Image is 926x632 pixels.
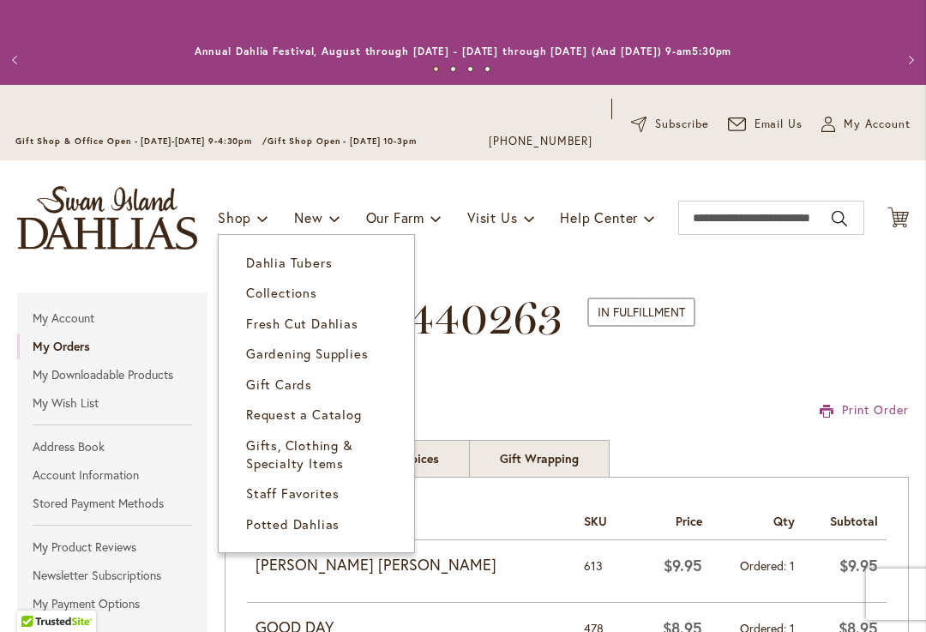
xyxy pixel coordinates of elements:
[13,571,61,619] iframe: Launch Accessibility Center
[246,345,368,362] span: Gardening Supplies
[294,208,322,226] span: New
[755,116,803,133] span: Email Us
[842,401,909,418] span: Print Order
[15,135,268,147] span: Gift Shop & Office Open - [DATE]-[DATE] 9-4:30pm /
[17,462,207,488] a: Account Information
[740,557,790,574] span: Ordered
[17,362,207,388] a: My Downloadable Products
[17,186,197,250] a: store logo
[560,208,638,226] span: Help Center
[587,298,695,327] span: In Fulfillment
[17,334,207,359] a: My Orders
[433,66,439,72] button: 1 of 4
[246,284,317,301] span: Collections
[17,491,207,516] a: Stored Payment Methods
[364,440,470,478] a: Invoices
[246,436,353,472] span: Gifts, Clothing & Specialty Items
[790,557,795,574] span: 1
[711,499,803,540] th: Qty
[366,208,424,226] span: Our Farm
[575,499,630,540] th: SKU
[467,66,473,72] button: 3 of 4
[839,555,878,575] span: $9.95
[484,66,490,72] button: 4 of 4
[17,534,207,560] a: My Product Reviews
[631,116,709,133] a: Subscribe
[195,45,732,57] a: Annual Dahlia Festival, August through [DATE] - [DATE] through [DATE] (And [DATE]) 9-am5:30pm
[246,515,340,533] span: Potted Dahlias
[575,540,630,602] td: 613
[219,370,414,400] a: Gift Cards
[728,116,803,133] a: Email Us
[450,66,456,72] button: 2 of 4
[630,499,711,540] th: Price
[246,254,332,271] span: Dahlia Tubers
[246,315,358,332] span: Fresh Cut Dahlias
[33,338,90,354] strong: My Orders
[218,208,251,226] span: Shop
[820,401,909,418] a: Print Order
[17,591,207,617] a: My Payment Options
[246,485,340,502] span: Staff Favorites
[256,554,567,576] strong: [PERSON_NAME] [PERSON_NAME]
[489,133,592,150] a: [PHONE_NUMBER]
[17,390,207,416] a: My Wish List
[17,305,207,331] a: My Account
[17,563,207,588] a: Newsletter Subscriptions
[803,499,887,540] th: Subtotal
[469,440,610,478] a: Gift Wrapping
[17,434,207,460] a: Address Book
[655,116,709,133] span: Subscribe
[246,406,362,423] span: Request a Catalog
[467,208,517,226] span: Visit Us
[664,555,702,575] span: $9.95
[892,43,926,77] button: Next
[268,135,417,147] span: Gift Shop Open - [DATE] 10-3pm
[821,116,911,133] button: My Account
[844,116,911,133] span: My Account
